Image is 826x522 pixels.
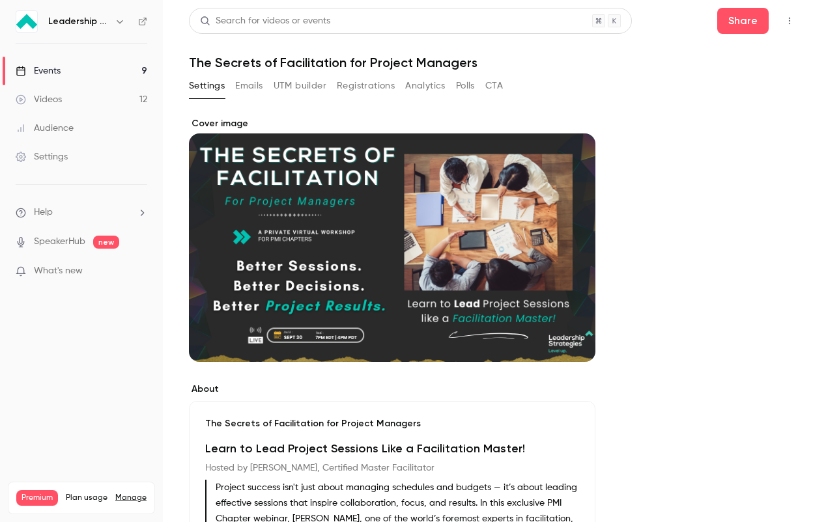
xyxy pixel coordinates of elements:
[205,417,579,430] p: The Secrets of Facilitation for Project Managers
[456,76,475,96] button: Polls
[16,122,74,135] div: Audience
[337,76,395,96] button: Registrations
[189,383,595,396] label: About
[34,206,53,219] span: Help
[16,150,68,163] div: Settings
[485,76,503,96] button: CTA
[205,441,579,456] h1: Learn to Lead Project Sessions Like a Facilitation Master!
[16,206,147,219] li: help-dropdown-opener
[205,461,579,474] h6: Hosted by [PERSON_NAME], Certified Master Facilitator
[16,64,61,77] div: Events
[189,55,800,70] h1: The Secrets of Facilitation for Project Managers
[200,14,330,28] div: Search for videos or events
[274,76,326,96] button: UTM builder
[717,8,769,34] button: Share
[405,76,446,96] button: Analytics
[189,117,595,130] label: Cover image
[66,493,107,503] span: Plan usage
[34,235,85,249] a: SpeakerHub
[115,493,147,503] a: Manage
[16,93,62,106] div: Videos
[48,15,109,28] h6: Leadership Strategies - 2025 Webinars
[189,117,595,362] section: Cover image
[16,11,37,32] img: Leadership Strategies - 2025 Webinars
[189,76,225,96] button: Settings
[16,490,58,506] span: Premium
[34,264,83,278] span: What's new
[93,236,119,249] span: new
[235,76,263,96] button: Emails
